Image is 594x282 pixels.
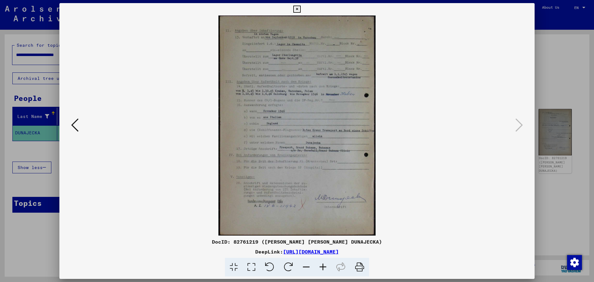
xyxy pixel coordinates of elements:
[80,15,514,236] img: 002.jpg
[59,238,535,245] div: DocID: 82761219 ([PERSON_NAME] [PERSON_NAME] DUNAJECKA)
[283,249,339,255] a: [URL][DOMAIN_NAME]
[567,255,582,270] div: Change consent
[567,255,582,270] img: Change consent
[59,248,535,255] div: DeepLink:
